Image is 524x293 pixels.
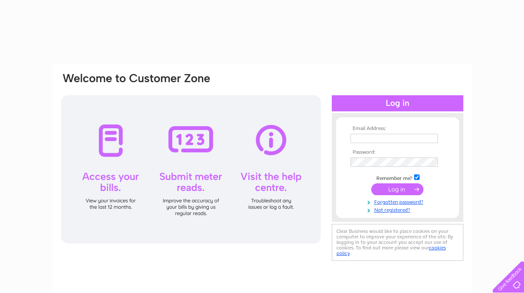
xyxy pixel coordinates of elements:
[371,183,423,195] input: Submit
[350,205,447,213] a: Not registered?
[348,173,447,182] td: Remember me?
[350,197,447,205] a: Forgotten password?
[348,149,447,155] th: Password:
[348,126,447,132] th: Email Address:
[336,245,446,256] a: cookies policy
[332,224,463,261] div: Clear Business would like to place cookies on your computer to improve your experience of the sit...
